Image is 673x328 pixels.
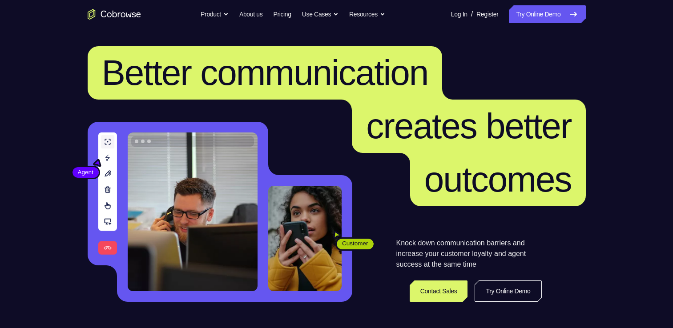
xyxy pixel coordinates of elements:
a: Contact Sales [410,280,468,302]
a: Pricing [273,5,291,23]
button: Resources [349,5,385,23]
span: outcomes [424,160,572,199]
p: Knock down communication barriers and increase your customer loyalty and agent success at the sam... [396,238,542,270]
span: Better communication [102,53,428,92]
span: creates better [366,106,571,146]
button: Product [201,5,229,23]
a: Try Online Demo [509,5,585,23]
a: Try Online Demo [475,280,541,302]
a: About us [239,5,262,23]
a: Register [476,5,498,23]
a: Go to the home page [88,9,141,20]
a: Log In [451,5,467,23]
img: A customer support agent talking on the phone [128,132,258,291]
button: Use Cases [302,5,339,23]
span: / [471,9,473,20]
img: A customer holding their phone [268,186,342,291]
